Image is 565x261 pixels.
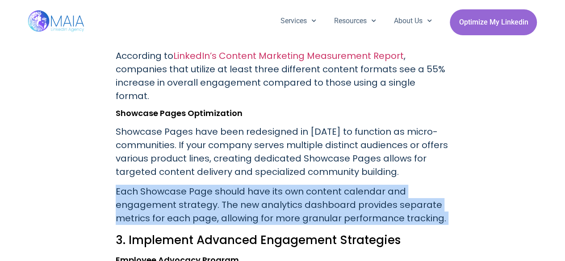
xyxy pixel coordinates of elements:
[272,9,325,33] a: Services
[450,9,537,35] a: Optimize My Linkedin
[116,185,450,225] p: Each Showcase Page should have its own content calendar and engagement strategy. The new analytic...
[116,232,450,249] h2: 3. Implement Advanced Engagement Strategies
[116,109,450,118] h3: Showcase Pages Optimization
[459,14,528,31] span: Optimize My Linkedin
[385,9,441,33] a: About Us
[116,125,450,178] p: Showcase Pages have been redesigned in [DATE] to function as micro-communities. If your company s...
[272,9,441,33] nav: Menu
[116,49,450,103] p: According to , companies that utilize at least three different content formats see a 55% increase...
[325,9,385,33] a: Resources
[173,50,404,62] a: LinkedIn’s Content Marketing Measurement Report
